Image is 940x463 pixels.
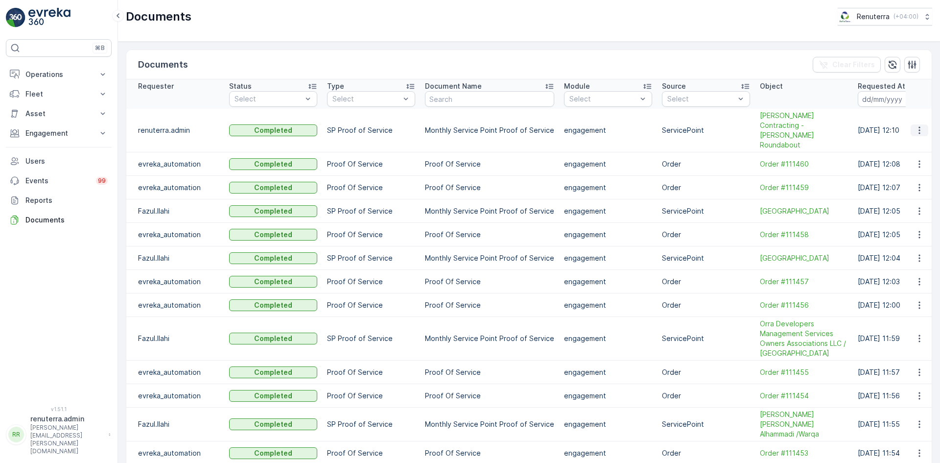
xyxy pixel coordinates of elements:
[662,253,750,263] p: ServicePoint
[760,410,848,439] span: [PERSON_NAME] [PERSON_NAME] Alhammadi /Warqa
[564,159,652,169] p: engagement
[760,367,848,377] a: Order #111455
[229,276,317,288] button: Completed
[6,151,112,171] a: Users
[254,159,292,169] p: Completed
[425,159,554,169] p: Proof Of Service
[138,253,219,263] p: Fazul.Ilahi
[254,183,292,193] p: Completed
[327,419,415,429] p: SP Proof of Service
[138,448,219,458] p: evreka_automation
[760,391,848,401] a: Order #111454
[760,300,848,310] a: Order #111456
[229,205,317,217] button: Completed
[229,252,317,264] button: Completed
[760,410,848,439] a: Hassan Abdalla Abdella Aziz Alhammadi /Warqa
[138,367,219,377] p: evreka_automation
[425,183,554,193] p: Proof Of Service
[760,183,848,193] a: Order #111459
[229,366,317,378] button: Completed
[6,171,112,191] a: Events99
[662,277,750,287] p: Order
[6,406,112,412] span: v 1.51.1
[564,230,652,240] p: engagement
[662,334,750,343] p: ServicePoint
[30,424,104,455] p: [PERSON_NAME][EMAIL_ADDRESS][PERSON_NAME][DOMAIN_NAME]
[6,65,112,84] button: Operations
[327,448,415,458] p: Proof Of Service
[564,367,652,377] p: engagement
[760,253,848,263] a: Park Avenue Dental Clinic
[254,253,292,263] p: Completed
[760,277,848,287] a: Order #111457
[760,111,848,150] a: Wade Adams Contracting - Al Qudra Roundabout
[564,125,652,135] p: engagement
[138,391,219,401] p: evreka_automation
[662,230,750,240] p: Order
[327,367,415,377] p: Proof Of Service
[138,334,219,343] p: Fazul.Ilahi
[425,300,554,310] p: Proof Of Service
[138,58,188,72] p: Documents
[229,390,317,402] button: Completed
[138,81,174,91] p: Requester
[254,125,292,135] p: Completed
[332,94,400,104] p: Select
[254,419,292,429] p: Completed
[832,60,875,70] p: Clear Filters
[138,419,219,429] p: Fazul.Ilahi
[564,448,652,458] p: engagement
[858,91,925,107] input: dd/mm/yyyy
[25,128,92,138] p: Engagement
[667,94,735,104] p: Select
[95,44,105,52] p: ⌘B
[327,81,344,91] p: Type
[564,206,652,216] p: engagement
[425,253,554,263] p: Monthly Service Point Proof of Service
[760,159,848,169] span: Order #111460
[760,230,848,240] span: Order #111458
[138,300,219,310] p: evreka_automation
[564,253,652,263] p: engagement
[229,299,317,311] button: Completed
[25,109,92,119] p: Asset
[6,84,112,104] button: Fleet
[425,448,554,458] p: Proof Of Service
[254,300,292,310] p: Completed
[564,300,652,310] p: engagement
[254,206,292,216] p: Completed
[662,391,750,401] p: Order
[760,111,848,150] span: [PERSON_NAME] Contracting - [PERSON_NAME] Roundabout
[30,414,104,424] p: renuterra.admin
[564,419,652,429] p: engagement
[28,8,70,27] img: logo_light-DOdMpM7g.png
[229,81,252,91] p: Status
[229,182,317,194] button: Completed
[229,333,317,344] button: Completed
[838,8,932,25] button: Renuterra(+04:00)
[838,11,853,22] img: Screenshot_2024-07-26_at_13.33.01.png
[327,183,415,193] p: Proof Of Service
[425,277,554,287] p: Proof Of Service
[425,391,554,401] p: Proof Of Service
[858,81,905,91] p: Requested At
[25,89,92,99] p: Fleet
[327,230,415,240] p: Proof Of Service
[327,253,415,263] p: SP Proof of Service
[662,206,750,216] p: ServicePoint
[229,229,317,241] button: Completed
[25,176,90,186] p: Events
[254,334,292,343] p: Completed
[662,125,750,135] p: ServicePoint
[327,277,415,287] p: Proof Of Service
[254,230,292,240] p: Completed
[564,183,652,193] p: engagement
[138,206,219,216] p: Fazul.Ilahi
[760,206,848,216] a: Park Avenue Dental Clinic
[425,230,554,240] p: Proof Of Service
[662,367,750,377] p: Order
[6,104,112,123] button: Asset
